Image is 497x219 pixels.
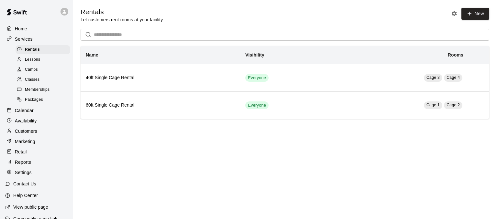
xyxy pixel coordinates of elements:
a: Memberships [16,85,73,95]
a: Calendar [5,106,68,115]
a: Availability [5,116,68,126]
a: Home [5,24,68,34]
a: Marketing [5,137,68,146]
p: Reports [15,159,31,165]
p: Calendar [15,107,34,114]
span: Everyone [245,102,269,109]
a: Classes [16,75,73,85]
span: Lessons [25,57,40,63]
span: Everyone [245,75,269,81]
p: Home [15,26,27,32]
a: Services [5,34,68,44]
a: New [461,8,489,20]
a: Retail [5,147,68,157]
a: Rentals [16,45,73,55]
div: Rentals [16,45,70,54]
p: Contact Us [13,181,36,187]
div: This service is visible to all of your customers [245,74,269,82]
p: View public page [13,204,48,210]
b: Rooms [448,52,463,57]
a: Reports [5,157,68,167]
p: Settings [15,169,32,176]
p: Help Center [13,192,38,199]
div: Memberships [16,85,70,94]
a: Camps [16,65,73,75]
p: Customers [15,128,37,134]
p: Marketing [15,138,35,145]
h6: 60ft Single Cage Rental [86,102,235,109]
a: Packages [16,95,73,105]
p: Let customers rent rooms at your facility. [81,16,164,23]
span: Cage 4 [447,75,460,80]
a: Lessons [16,55,73,65]
p: Retail [15,149,27,155]
h6: 40ft Single Cage Rental [86,74,235,81]
a: Customers [5,126,68,136]
span: Cage 1 [426,103,440,107]
span: Memberships [25,87,50,93]
b: Name [86,52,98,57]
table: simple table [81,46,489,119]
div: Lessons [16,55,70,64]
span: Classes [25,77,39,83]
button: Rental settings [449,9,459,18]
b: Visibility [245,52,264,57]
h5: Rentals [81,8,164,16]
span: Camps [25,67,38,73]
a: Settings [5,168,68,177]
span: Rentals [25,47,40,53]
div: Classes [16,75,70,84]
p: Availability [15,118,37,124]
p: Services [15,36,33,42]
span: Cage 2 [447,103,460,107]
span: Packages [25,97,43,103]
div: Packages [16,95,70,104]
div: This service is visible to all of your customers [245,101,269,109]
span: Cage 3 [426,75,440,80]
div: Camps [16,65,70,74]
